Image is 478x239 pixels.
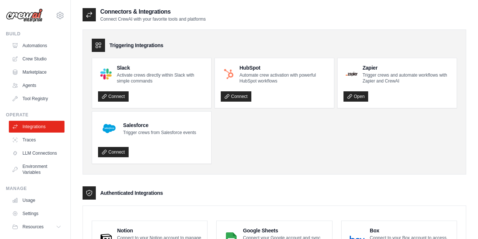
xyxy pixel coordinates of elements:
span: Resources [22,224,43,230]
p: Activate crews directly within Slack with simple commands [117,72,205,84]
h4: Box [370,227,451,234]
img: Salesforce Logo [100,120,118,137]
a: Environment Variables [9,161,64,178]
img: HubSpot Logo [223,68,234,80]
div: Operate [6,112,64,118]
h4: Slack [117,64,205,71]
h4: Zapier [363,64,451,71]
div: Build [6,31,64,37]
button: Resources [9,221,64,233]
a: Connect [98,147,129,157]
h3: Authenticated Integrations [100,189,163,197]
p: Connect CrewAI with your favorite tools and platforms [100,16,206,22]
p: Trigger crews and automate workflows with Zapier and CrewAI [363,72,451,84]
img: Slack Logo [100,68,112,80]
a: Crew Studio [9,53,64,65]
img: Zapier Logo [346,72,357,76]
a: Connect [221,91,251,102]
a: Marketplace [9,66,64,78]
a: Agents [9,80,64,91]
img: Logo [6,8,43,22]
p: Trigger crews from Salesforce events [123,130,196,136]
a: Usage [9,194,64,206]
a: Traces [9,134,64,146]
h4: Salesforce [123,122,196,129]
a: Integrations [9,121,64,133]
a: Connect [98,91,129,102]
h2: Connectors & Integrations [100,7,206,16]
a: Open [343,91,368,102]
p: Automate crew activation with powerful HubSpot workflows [240,72,328,84]
a: Automations [9,40,64,52]
h4: Google Sheets [243,227,326,234]
h4: Notion [117,227,202,234]
h4: HubSpot [240,64,328,71]
div: Manage [6,186,64,191]
a: Tool Registry [9,93,64,105]
a: LLM Connections [9,147,64,159]
h3: Triggering Integrations [109,42,163,49]
a: Settings [9,208,64,219]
